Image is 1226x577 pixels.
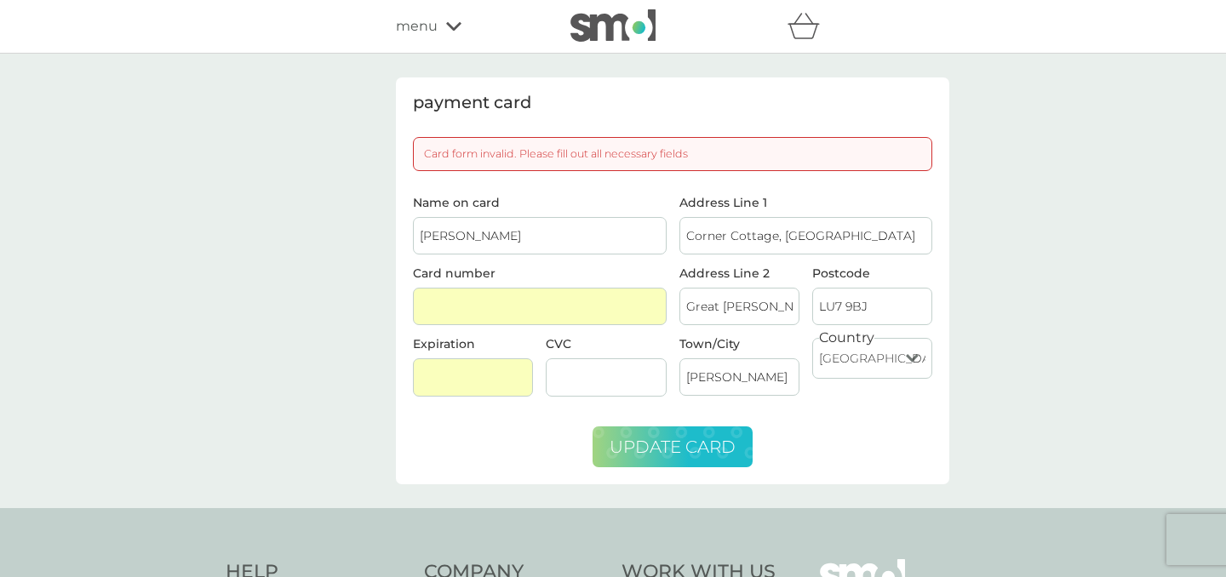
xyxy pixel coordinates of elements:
div: Card form invalid. Please fill out all necessary fields [413,137,932,171]
img: smol [570,9,656,42]
div: basket [788,9,830,43]
label: Card number [413,266,496,281]
label: CVC [546,336,571,351]
iframe: Secure CVC input frame [553,370,659,385]
div: payment card [413,94,932,111]
label: Town/City [679,338,799,350]
label: Postcode [812,267,932,279]
span: menu [396,15,438,37]
label: Address Line 2 [679,267,799,279]
label: Expiration [413,336,475,351]
label: Name on card [413,197,667,209]
iframe: Secure card number input frame [420,300,660,314]
span: update card [610,437,736,457]
iframe: Secure expiration date input frame [420,370,526,385]
label: Country [819,327,874,349]
button: update card [593,426,753,467]
label: Address Line 1 [679,197,933,209]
